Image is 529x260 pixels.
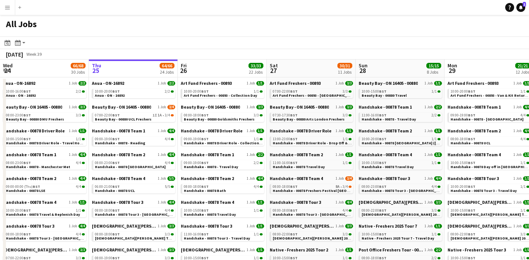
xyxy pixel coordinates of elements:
span: Anua - ON-16892 [3,80,35,86]
span: 3/3 [343,113,348,117]
span: 1/1 [520,90,526,93]
span: 3/3 [76,113,81,117]
span: 1 Job [513,105,522,109]
span: 09:00-19:00 [95,137,120,141]
a: Anua - ON-168921 Job2/2 [92,80,175,86]
span: 1 Job [513,153,522,157]
span: Handshake - 00878 Restock (Southend) & Travel to Hotel [362,141,506,145]
a: Handshake - 00878 Driver Role1 Job1/1 [181,128,264,134]
span: BST [290,184,298,189]
span: Beauty Bay - ON 16405 - 00880 [3,104,62,110]
span: 1 Job [424,153,433,157]
span: 10:00-20:00 [362,137,387,141]
a: 07:00-22:00BST1I1A•3/4Beauty Bay - 00880 UCL Freshers [95,113,174,121]
a: 10:00-15:00BST1/1Handshake - 00878 Driver Role - Travel Home [6,137,85,145]
span: Handshake - 00878 Team 2 [181,176,234,181]
div: Handshake - 00878 Driver Role1 Job1/110:00-15:00BST1/1Handshake - 00878 Driver Role - Travel Home [3,128,86,152]
a: Anua - ON-168921 Job2/2 [3,80,86,86]
span: BST [379,89,387,94]
span: BST [23,113,31,118]
a: Handshake - 00878 Tour 31 Job4/4 [359,176,442,181]
span: Art Fund Freshers - 00893 [181,80,232,86]
span: Handshake - 00878 Driver Role [181,128,243,134]
a: 09:00-00:00 (Thu)BST4/4Handshake - 00878 LSE [6,184,85,193]
a: 10:00-20:00BST1/1Handshake - 00878 [GEOGRAPHIC_DATA] ([GEOGRAPHIC_DATA]) & Travel to Hotel [362,137,440,145]
span: 1/1 [434,153,442,157]
span: Handshake - 00878 Driver Role - Collection & Drop Off [184,141,278,145]
span: 10:00-20:00 [451,90,475,93]
a: Handshake - 00878 Team 41 Job1/1 [359,152,442,157]
span: BST [468,184,475,189]
div: Handshake - 00878 Team 11 Job4/408:00-23:00BST4/4Handshake - 00878 - Manchester Met [3,152,86,176]
span: 4/4 [520,137,526,141]
span: Beauty Bay - 00880 DMU Freshers [6,117,64,122]
div: Handshake - 00878 Team 21 Job1/111:00-16:00BST1/1Handshake - 00878 Travel Day [270,152,353,176]
span: 1A [158,113,162,117]
span: BST [23,160,31,165]
span: 4/4 [432,185,437,189]
span: Handshake - 00878 Tour 3 [448,176,499,181]
div: Handshake - 00878 Team 41 Job3/408:00-18:00BST8A•3/4Handshake - 00878 Freshers Festival [GEOGRAPH... [270,176,353,199]
span: 1/1 [434,81,442,86]
span: 2/2 [76,90,81,93]
a: Handshake - 00878 Team 21 Job4/4 [181,176,264,181]
span: 08:00-18:00 [273,185,298,189]
div: Handshake - 00878 Team 11 Job4/409:00-19:00BST4/4Handshake - 00878 - Reading [92,128,175,152]
span: 3/4 [345,176,353,181]
span: 2/2 [432,113,437,117]
a: Handshake - 00878 Team 11 Job4/4 [92,128,175,134]
span: 4/4 [254,185,259,189]
a: 10:00-20:00BST1/1Art Fund Freshers - 00893 - Collection Day [184,89,263,97]
span: BST [201,137,209,141]
a: Handshake - 00878 Team 11 Job4/4 [3,152,86,157]
span: 09:00-19:00 [184,161,209,165]
a: Handshake - 00878 Team 41 Job5/5 [92,176,175,181]
span: Handshake - 00878 Team 4 [92,176,145,181]
div: Anua - ON-168921 Job2/210:00-16:00BST2/2Anua - ON - 16892 [3,80,86,104]
div: Handshake - 00878 Tour 31 Job4/408:00-23:00BST4/4Handshake - 00878 Tour 3 - [GEOGRAPHIC_DATA] Fre... [359,176,442,199]
span: BST [23,137,31,141]
span: Handshake - 00878 Driver Role - Travel Home [6,141,85,145]
span: Handshake - 00878 Team 1 [3,152,56,157]
a: 06:00-21:00BST5/5Handshake - 00878 UCL [95,184,174,193]
a: 07:30-17:30BST3/3Beauty Bay - 00880 Arts London Freshers [273,113,352,121]
span: Anua - ON - 16892 [95,93,125,98]
div: Handshake - 00878 Driver Role1 Job1/113:00-23:00BST1/1Handshake - 00878 Driver Role - Drop Off & ... [270,128,353,152]
span: BST [379,160,387,165]
div: Handshake - 00878 Team 21 Job4/408:00-18:00BST4/4Handshake - 00878 Bath [181,176,264,199]
a: 08:00-18:00BST8A•3/4Handshake - 00878 Freshers Festival [GEOGRAPHIC_DATA] [273,184,352,193]
span: Handshake - 00878 Driver Role [270,128,331,134]
span: Art Fund Freshers - 00893 - Collection Day [184,93,257,98]
a: Handshake - 00878 Driver Role1 Job1/1 [3,128,86,134]
span: 2/2 [78,81,86,86]
span: BST [468,113,475,118]
span: 3/4 [165,113,170,117]
span: 13:00-23:00 [273,137,298,141]
span: 1 Job [158,129,166,133]
div: Beauty Bay - ON 16405 - 008801 Job1/110:00-15:00BST1/1Beauty Bay - 00880 Travel [359,80,442,104]
span: Handshake - 00878 Team 1 [181,152,234,157]
span: 1 Job [158,153,166,157]
div: Beauty Bay - ON 16405 - 008801 Job3/308:00-23:00BST3/3Beauty Bay - 00880 DMU Freshers [3,104,86,128]
span: BST [112,160,120,165]
span: 1 Job [424,129,433,133]
div: Beauty Bay - ON 16405 - 008801 Job3/407:00-22:00BST1I1A•3/4Beauty Bay - 00880 UCL Freshers [92,104,175,128]
span: 4/4 [256,176,264,181]
span: 1/1 [345,129,353,133]
span: Handshake - 00878 Travel Day [273,164,325,169]
div: Handshake - 00878 Team 21 Job4/408:00-23:00BST4/4Handshake - 00878 [GEOGRAPHIC_DATA] [92,152,175,176]
span: BST [379,113,387,118]
span: 3/3 [345,105,353,109]
span: 2/2 [165,90,170,93]
span: 1 Job [247,105,255,109]
span: 8A [336,185,340,189]
span: 10:00-16:00 [6,90,31,93]
span: 4/4 [165,137,170,141]
span: 07:00-22:00 [273,90,298,93]
a: 09:00-19:00BST1/1Handshake - 00878 Driver Role - Collection & Drop Off [184,137,263,145]
div: Beauty Bay - ON 16405 - 008801 Job3/307:30-17:30BST3/3Beauty Bay - 00880 Arts London Freshers [270,104,353,128]
a: Handshake - 00878 Team 41 Job3/4 [270,176,353,181]
span: 1 Job [247,81,255,86]
span: Handshake - 00878 Team 2 [3,176,56,181]
span: 08:00-23:00 [362,185,387,189]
